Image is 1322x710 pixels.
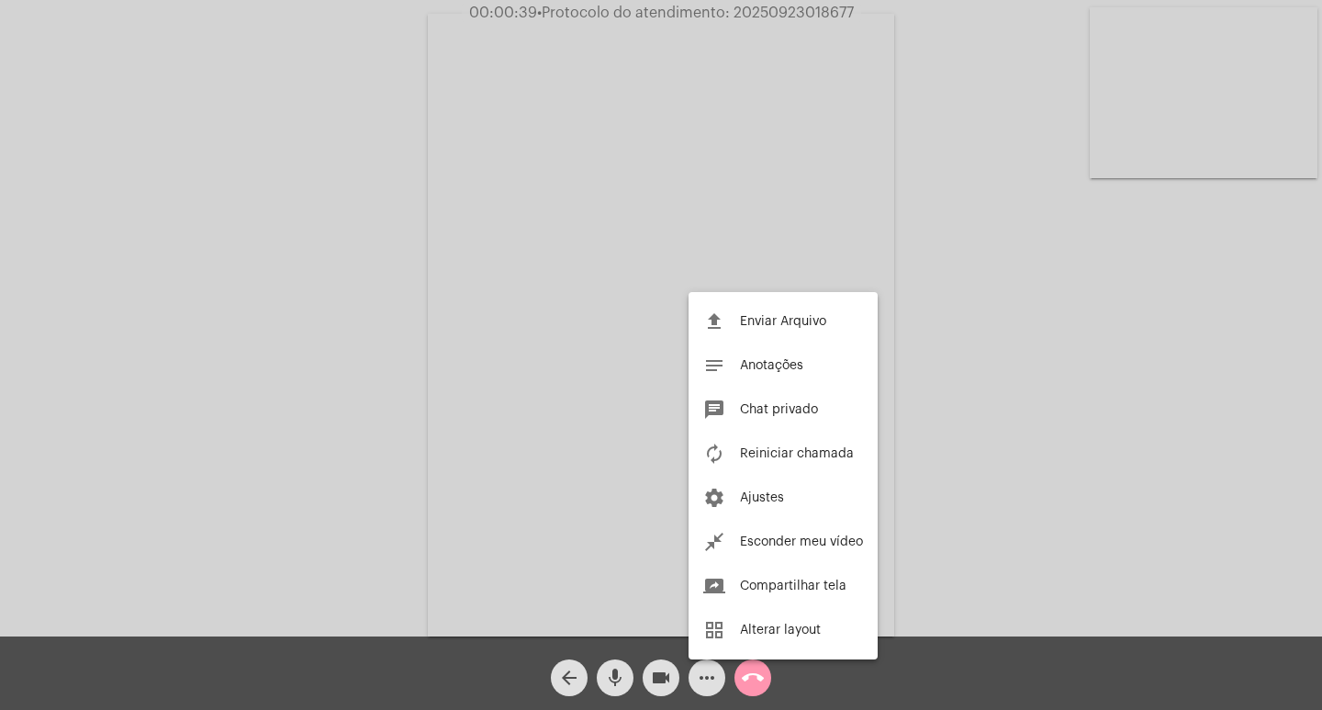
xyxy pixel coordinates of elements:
mat-icon: settings [703,487,725,509]
span: Enviar Arquivo [740,315,826,328]
mat-icon: file_upload [703,310,725,332]
span: Reiniciar chamada [740,447,854,460]
mat-icon: grid_view [703,619,725,641]
mat-icon: notes [703,355,725,377]
span: Anotações [740,359,803,372]
span: Ajustes [740,491,784,504]
span: Compartilhar tela [740,580,846,592]
mat-icon: close_fullscreen [703,531,725,553]
mat-icon: autorenew [703,443,725,465]
span: Chat privado [740,403,818,416]
span: Alterar layout [740,624,821,637]
span: Esconder meu vídeo [740,535,863,548]
mat-icon: screen_share [703,575,725,597]
mat-icon: chat [703,399,725,421]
